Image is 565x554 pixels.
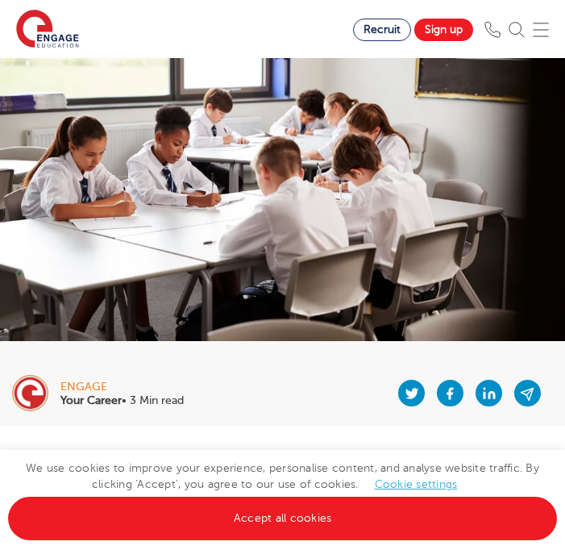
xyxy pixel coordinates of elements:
b: Your Career [60,394,122,406]
img: Engage Education [16,10,79,50]
span: We use cookies to improve your experience, personalise content, and analyse website traffic. By c... [8,462,557,524]
a: Cookie settings [375,478,458,490]
img: Phone [484,22,501,38]
a: Accept all cookies [8,497,557,540]
p: • 3 Min read [60,395,184,406]
img: Search [509,22,525,38]
a: Recruit [353,19,411,41]
a: Sign up [414,19,473,41]
img: Mobile Menu [533,22,549,38]
span: Recruit [364,23,401,35]
div: engage [60,381,184,393]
